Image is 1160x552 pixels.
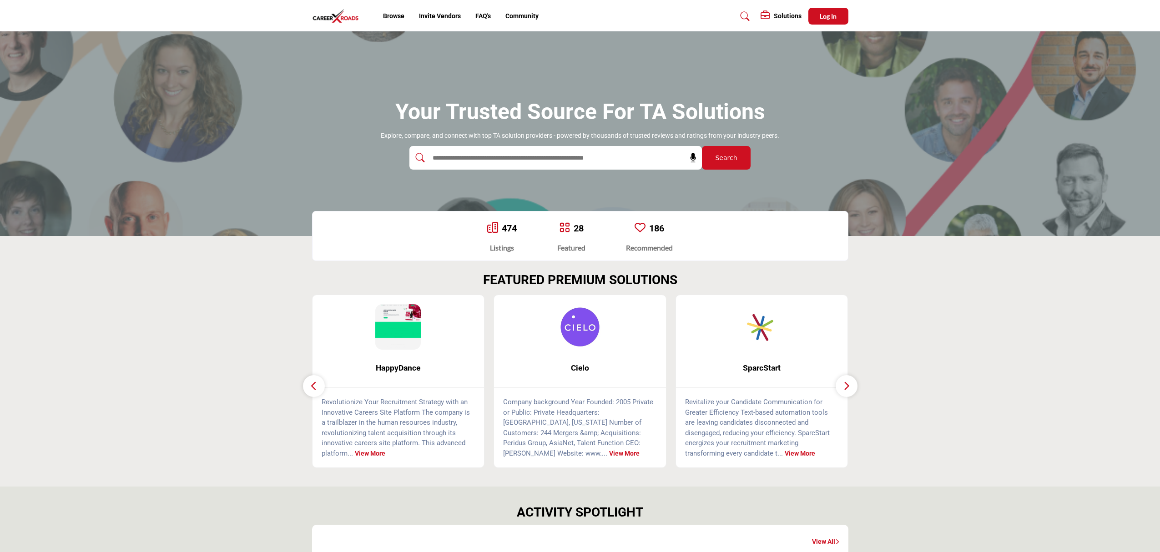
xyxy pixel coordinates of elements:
[503,397,657,458] p: Company background Year Founded: 2005 Private or Public: Private Headquarters: [GEOGRAPHIC_DATA],...
[690,362,834,374] span: SparcStart
[508,362,652,374] span: Cielo
[609,450,640,457] a: View More
[635,222,646,235] a: Go to Recommended
[626,242,673,253] div: Recommended
[348,449,353,457] span: ...
[502,223,517,234] a: 474
[326,356,471,380] b: HappyDance
[715,153,737,163] span: Search
[355,450,385,457] a: View More
[574,223,584,234] a: 28
[808,8,848,25] button: Log In
[559,222,570,235] a: Go to Featured
[483,272,677,288] h2: FEATURED PREMIUM SOLUTIONS
[702,146,751,170] button: Search
[761,11,802,22] div: Solutions
[375,304,421,350] img: HappyDance
[312,9,364,24] img: Site Logo
[649,223,664,234] a: 186
[777,449,783,457] span: ...
[557,242,585,253] div: Featured
[505,12,539,20] a: Community
[812,537,839,547] a: View All
[517,505,643,520] h2: ACTIVITY SPOTLIGHT
[739,304,785,350] img: SparcStart
[602,449,607,457] span: ...
[475,12,491,20] a: FAQ's
[381,131,779,141] p: Explore, compare, and connect with top TA solution providers - powered by thousands of trusted re...
[395,98,765,126] h1: Your Trusted Source for TA Solutions
[774,12,802,20] h5: Solutions
[494,356,666,380] a: Cielo
[419,12,461,20] a: Invite Vendors
[690,356,834,380] b: SparcStart
[676,356,848,380] a: SparcStart
[685,397,839,458] p: Revitalize your Candidate Communication for Greater Efficiency Text-based automation tools are le...
[313,356,484,380] a: HappyDance
[487,242,517,253] div: Listings
[326,362,471,374] span: HappyDance
[785,450,815,457] a: View More
[820,12,837,20] span: Log In
[557,304,603,350] img: Cielo
[731,9,756,24] a: Search
[508,356,652,380] b: Cielo
[383,12,404,20] a: Browse
[322,397,475,458] p: Revolutionize Your Recruitment Strategy with an Innovative Careers Site Platform The company is a...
